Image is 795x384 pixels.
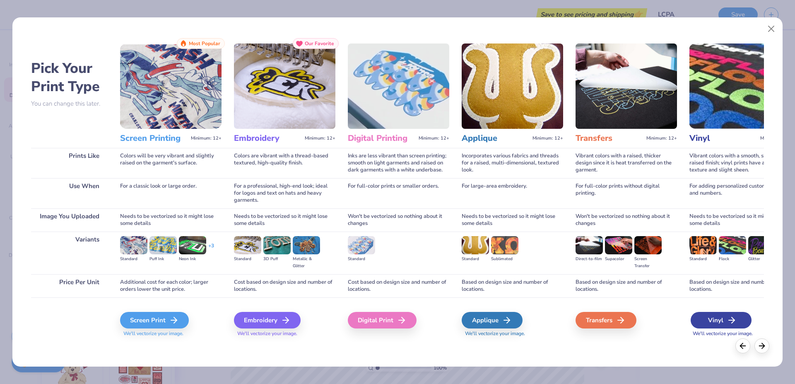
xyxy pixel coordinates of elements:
div: Cost based on design size and number of locations. [234,274,335,297]
span: Minimum: 12+ [305,135,335,141]
img: Neon Ink [179,236,206,254]
div: Neon Ink [179,256,206,263]
img: Applique [462,43,563,129]
div: + 3 [208,242,214,256]
div: For a professional, high-end look; ideal for logos and text on hats and heavy garments. [234,178,335,208]
span: Minimum: 12+ [760,135,791,141]
img: Flock [719,236,746,254]
div: Colors are vibrant with a thread-based textured, high-quality finish. [234,148,335,178]
div: Needs to be vectorized so it might lose some details [689,208,791,232]
div: Incorporates various fabrics and threads for a raised, multi-dimensional, textured look. [462,148,563,178]
div: For adding personalized custom names and numbers. [689,178,791,208]
div: Digital Print [348,312,417,328]
div: Needs to be vectorized so it might lose some details [120,208,222,232]
div: Screen Print [120,312,189,328]
img: Supacolor [605,236,632,254]
img: Standard [234,236,261,254]
span: We'll vectorize your image. [689,330,791,337]
div: Standard [462,256,489,263]
span: Minimum: 12+ [191,135,222,141]
p: You can change this later. [31,100,108,107]
img: Direct-to-film [576,236,603,254]
div: Vibrant colors with a smooth, slightly raised finish; vinyl prints have a consistent texture and ... [689,148,791,178]
div: Inks are less vibrant than screen printing; smooth on light garments and raised on dark garments ... [348,148,449,178]
img: Embroidery [234,43,335,129]
div: Vinyl [691,312,752,328]
div: Standard [348,256,375,263]
img: Screen Transfer [634,236,662,254]
h2: Pick Your Print Type [31,59,108,96]
img: Sublimated [491,236,518,254]
div: Won't be vectorized so nothing about it changes [348,208,449,232]
div: Applique [462,312,523,328]
h3: Vinyl [689,133,757,144]
div: Based on design size and number of locations. [576,274,677,297]
img: Vinyl [689,43,791,129]
h3: Screen Printing [120,133,188,144]
div: Standard [120,256,147,263]
div: 3D Puff [263,256,291,263]
span: We'll vectorize your image. [120,330,222,337]
div: Transfers [576,312,636,328]
img: Standard [120,236,147,254]
img: Standard [348,236,375,254]
div: Glitter [748,256,776,263]
img: 3D Puff [263,236,291,254]
div: Variants [31,232,108,274]
div: Needs to be vectorized so it might lose some details [462,208,563,232]
div: Vibrant colors with a raised, thicker design since it is heat transferred on the garment. [576,148,677,178]
img: Digital Printing [348,43,449,129]
span: We'll vectorize your image. [234,330,335,337]
span: Minimum: 12+ [419,135,449,141]
button: Close [764,21,779,37]
h3: Embroidery [234,133,301,144]
div: Puff Ink [149,256,177,263]
div: Metallic & Glitter [293,256,320,270]
div: Won't be vectorized so nothing about it changes [576,208,677,232]
div: Flock [719,256,746,263]
img: Puff Ink [149,236,177,254]
h3: Transfers [576,133,643,144]
div: For full-color prints or smaller orders. [348,178,449,208]
div: Image You Uploaded [31,208,108,232]
img: Transfers [576,43,677,129]
span: We'll vectorize your image. [462,330,563,337]
div: For large-area embroidery. [462,178,563,208]
img: Standard [462,236,489,254]
span: Our Favorite [305,41,334,46]
h3: Digital Printing [348,133,415,144]
div: Additional cost for each color; larger orders lower the unit price. [120,274,222,297]
div: Sublimated [491,256,518,263]
div: Based on design size and number of locations. [462,274,563,297]
div: Screen Transfer [634,256,662,270]
div: Standard [234,256,261,263]
div: For a classic look or large order. [120,178,222,208]
div: Needs to be vectorized so it might lose some details [234,208,335,232]
span: Minimum: 12+ [646,135,677,141]
div: Standard [689,256,717,263]
div: Embroidery [234,312,301,328]
img: Screen Printing [120,43,222,129]
div: For full-color prints without digital printing. [576,178,677,208]
div: Supacolor [605,256,632,263]
div: Cost based on design size and number of locations. [348,274,449,297]
h3: Applique [462,133,529,144]
img: Glitter [748,236,776,254]
span: Minimum: 12+ [532,135,563,141]
div: Price Per Unit [31,274,108,297]
img: Standard [689,236,717,254]
div: Use When [31,178,108,208]
div: Based on design size and number of locations. [689,274,791,297]
div: Direct-to-film [576,256,603,263]
div: Prints Like [31,148,108,178]
div: Colors will be very vibrant and slightly raised on the garment's surface. [120,148,222,178]
img: Metallic & Glitter [293,236,320,254]
span: Most Popular [189,41,220,46]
